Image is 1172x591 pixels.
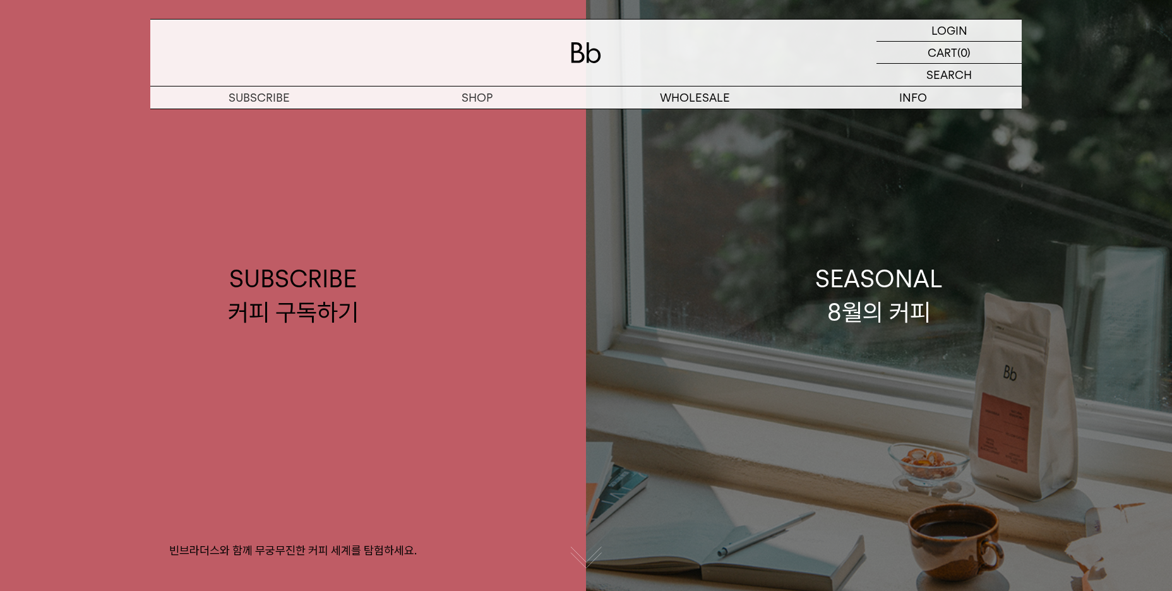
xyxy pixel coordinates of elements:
p: CART [928,42,957,63]
a: CART (0) [876,42,1022,64]
p: LOGIN [931,20,967,41]
p: (0) [957,42,971,63]
a: SUBSCRIBE [150,87,368,109]
a: SHOP [368,87,586,109]
p: SEARCH [926,64,972,86]
p: INFO [804,87,1022,109]
div: SUBSCRIBE 커피 구독하기 [228,262,359,329]
div: SEASONAL 8월의 커피 [815,262,943,329]
a: LOGIN [876,20,1022,42]
p: WHOLESALE [586,87,804,109]
img: 로고 [571,42,601,63]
